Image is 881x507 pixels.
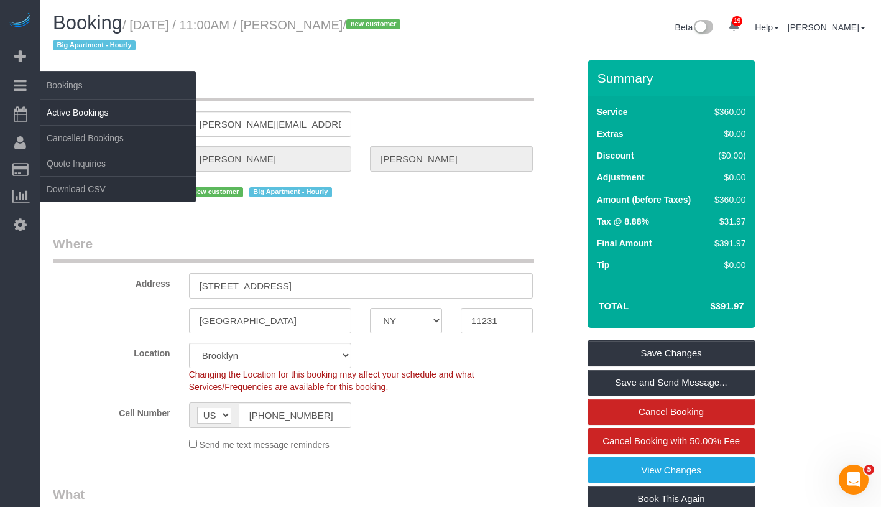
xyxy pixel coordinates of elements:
[709,171,745,184] div: $0.00
[588,340,755,366] a: Save Changes
[839,465,869,495] iframe: Intercom live chat
[370,146,533,172] input: Last Name
[597,193,691,206] label: Amount (before Taxes)
[44,273,180,290] label: Address
[597,259,610,271] label: Tip
[189,370,474,392] span: Changing the Location for this booking may affect your schedule and what Services/Frequencies are...
[597,128,624,140] label: Extras
[864,465,874,475] span: 5
[53,12,122,34] span: Booking
[588,399,755,425] a: Cancel Booking
[44,343,180,360] label: Location
[461,308,533,333] input: Zip Code
[40,100,196,202] ul: Bookings
[602,435,740,446] span: Cancel Booking with 50.00% Fee
[189,146,352,172] input: First Name
[189,111,352,137] input: Email
[709,193,745,206] div: $360.00
[53,18,404,53] small: / [DATE] / 11:00AM / [PERSON_NAME]
[7,12,32,30] img: Automaid Logo
[346,19,400,29] span: new customer
[693,20,713,36] img: New interface
[249,187,332,197] span: Big Apartment - Hourly
[588,457,755,483] a: View Changes
[588,428,755,454] a: Cancel Booking with 50.00% Fee
[189,187,243,197] span: new customer
[189,308,352,333] input: City
[239,402,352,428] input: Cell Number
[597,237,652,249] label: Final Amount
[53,235,534,263] legend: Where
[673,301,744,312] h4: $391.97
[709,128,745,140] div: $0.00
[709,237,745,249] div: $391.97
[588,370,755,396] a: Save and Send Message...
[597,106,628,118] label: Service
[709,259,745,271] div: $0.00
[597,149,634,162] label: Discount
[722,12,746,40] a: 19
[44,402,180,419] label: Cell Number
[732,16,742,26] span: 19
[597,171,645,184] label: Adjustment
[53,40,136,50] span: Big Apartment - Hourly
[200,440,330,450] span: Send me text message reminders
[40,177,196,202] a: Download CSV
[709,106,745,118] div: $360.00
[40,71,196,100] span: Bookings
[597,71,749,85] h3: Summary
[788,22,865,32] a: [PERSON_NAME]
[755,22,779,32] a: Help
[709,215,745,228] div: $31.97
[40,100,196,125] a: Active Bookings
[675,22,714,32] a: Beta
[40,151,196,176] a: Quote Inquiries
[709,149,745,162] div: ($0.00)
[53,73,534,101] legend: Who
[597,215,649,228] label: Tax @ 8.88%
[599,300,629,311] strong: Total
[40,126,196,151] a: Cancelled Bookings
